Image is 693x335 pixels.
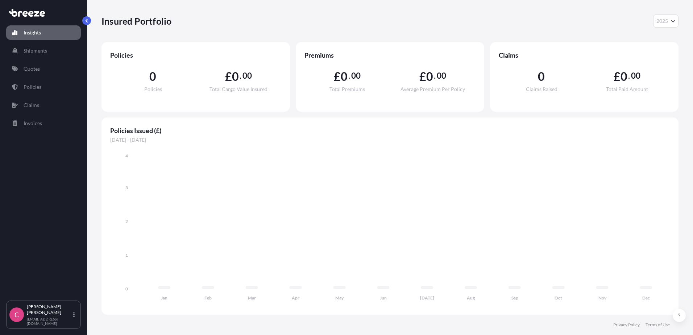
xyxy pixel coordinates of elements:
[656,17,668,25] span: 2025
[380,295,387,301] tspan: Jun
[27,317,72,326] p: [EMAIL_ADDRESS][DOMAIN_NAME]
[161,295,167,301] tspan: Jan
[646,322,670,328] a: Terms of Use
[348,73,350,79] span: .
[642,295,650,301] tspan: Dec
[606,87,648,92] span: Total Paid Amount
[240,73,241,79] span: .
[242,73,252,79] span: 00
[335,295,344,301] tspan: May
[426,71,433,82] span: 0
[341,71,348,82] span: 0
[653,15,679,28] button: Year Selector
[204,295,212,301] tspan: Feb
[499,51,670,59] span: Claims
[538,71,545,82] span: 0
[434,73,436,79] span: .
[329,87,365,92] span: Total Premiums
[125,252,128,258] tspan: 1
[304,51,476,59] span: Premiums
[6,98,81,112] a: Claims
[248,295,256,301] tspan: Mar
[125,286,128,291] tspan: 0
[125,219,128,224] tspan: 2
[6,44,81,58] a: Shipments
[232,71,239,82] span: 0
[511,295,518,301] tspan: Sep
[334,71,341,82] span: £
[6,116,81,131] a: Invoices
[351,73,361,79] span: 00
[437,73,446,79] span: 00
[24,47,47,54] p: Shipments
[101,15,171,27] p: Insured Portfolio
[125,185,128,190] tspan: 3
[24,83,41,91] p: Policies
[125,153,128,158] tspan: 4
[14,311,19,318] span: C
[24,65,40,73] p: Quotes
[467,295,475,301] tspan: Aug
[419,71,426,82] span: £
[6,62,81,76] a: Quotes
[631,73,640,79] span: 00
[526,87,557,92] span: Claims Raised
[225,71,232,82] span: £
[27,304,72,315] p: [PERSON_NAME] [PERSON_NAME]
[6,80,81,94] a: Policies
[110,126,670,135] span: Policies Issued (£)
[144,87,162,92] span: Policies
[24,102,39,109] p: Claims
[598,295,607,301] tspan: Nov
[628,73,630,79] span: .
[24,29,41,36] p: Insights
[149,71,156,82] span: 0
[613,322,640,328] a: Privacy Policy
[401,87,465,92] span: Average Premium Per Policy
[555,295,562,301] tspan: Oct
[110,51,281,59] span: Policies
[209,87,267,92] span: Total Cargo Value Insured
[24,120,42,127] p: Invoices
[614,71,621,82] span: £
[420,295,434,301] tspan: [DATE]
[621,71,627,82] span: 0
[6,25,81,40] a: Insights
[292,295,299,301] tspan: Apr
[110,136,670,144] span: [DATE] - [DATE]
